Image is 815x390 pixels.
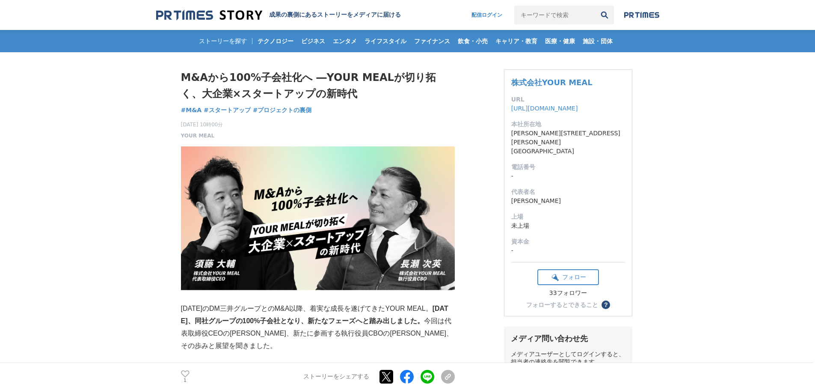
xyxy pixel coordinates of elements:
[511,163,625,172] dt: 電話番号
[492,37,541,45] span: キャリア・教育
[156,9,262,21] img: 成果の裏側にあるストーリーをメディアに届ける
[511,105,578,112] a: [URL][DOMAIN_NAME]
[181,305,448,325] strong: [DATE]、同社グループの100%子会社となり、新たなフェーズへと踏み出しました。
[492,30,541,52] a: キャリア・教育
[181,69,455,102] h1: M&Aから100%子会社化へ ―YOUR MEALが切り拓く、大企業×スタートアップの新時代
[181,303,455,352] p: [DATE]のDM三井グループとのM&A以降、着実な成長を遂げてきたYOUR MEAL。 今回は代表取締役CEOの[PERSON_NAME]、新たに参画する執行役員CBOの[PERSON_NAM...
[253,106,312,115] a: #プロジェクトの裏側
[602,301,610,309] button: ？
[511,172,625,181] dd: -
[156,9,401,21] a: 成果の裏側にあるストーリーをメディアに届ける 成果の裏側にあるストーリーをメディアに届ける
[511,246,625,255] dd: -
[411,37,453,45] span: ファイナンス
[511,221,625,230] dd: 未上場
[254,30,297,52] a: テクノロジー
[511,333,625,344] div: メディア問い合わせ先
[542,30,578,52] a: 医療・健康
[603,302,609,308] span: ？
[542,37,578,45] span: 医療・健康
[298,37,329,45] span: ビジネス
[361,37,410,45] span: ライフスタイル
[463,6,511,24] a: 配信ログイン
[526,302,598,308] div: フォローするとできること
[411,30,453,52] a: ファイナンス
[254,37,297,45] span: テクノロジー
[361,30,410,52] a: ライフスタイル
[511,129,625,156] dd: [PERSON_NAME][STREET_ADDRESS][PERSON_NAME] [GEOGRAPHIC_DATA]
[329,37,360,45] span: エンタメ
[511,212,625,221] dt: 上場
[511,237,625,246] dt: 資本金
[181,132,215,140] a: YOUR MEAL
[511,78,593,87] a: 株式会社YOUR MEAL
[204,106,251,114] span: #スタートアップ
[579,30,616,52] a: 施設・団体
[298,30,329,52] a: ビジネス
[253,106,312,114] span: #プロジェクトの裏側
[595,6,614,24] button: 検索
[303,373,369,381] p: ストーリーをシェアする
[454,37,491,45] span: 飲食・小売
[181,146,455,291] img: thumbnail_f7675730-e6ca-11ef-8f70-4155fa51f80c.png
[579,37,616,45] span: 施設・団体
[537,289,599,297] div: 33フォロワー
[181,378,190,383] p: 1
[624,12,659,18] img: prtimes
[329,30,360,52] a: エンタメ
[537,269,599,285] button: フォロー
[269,11,401,19] h2: 成果の裏側にあるストーリーをメディアに届ける
[511,120,625,129] dt: 本社所在地
[204,106,251,115] a: #スタートアップ
[181,106,202,114] span: #M&A
[511,95,625,104] dt: URL
[511,351,625,366] div: メディアユーザーとしてログインすると、担当者の連絡先を閲覧できます。
[454,30,491,52] a: 飲食・小売
[181,106,202,115] a: #M&A
[511,188,625,196] dt: 代表者名
[514,6,595,24] input: キーワードで検索
[181,121,223,128] span: [DATE] 10時00分
[511,196,625,205] dd: [PERSON_NAME]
